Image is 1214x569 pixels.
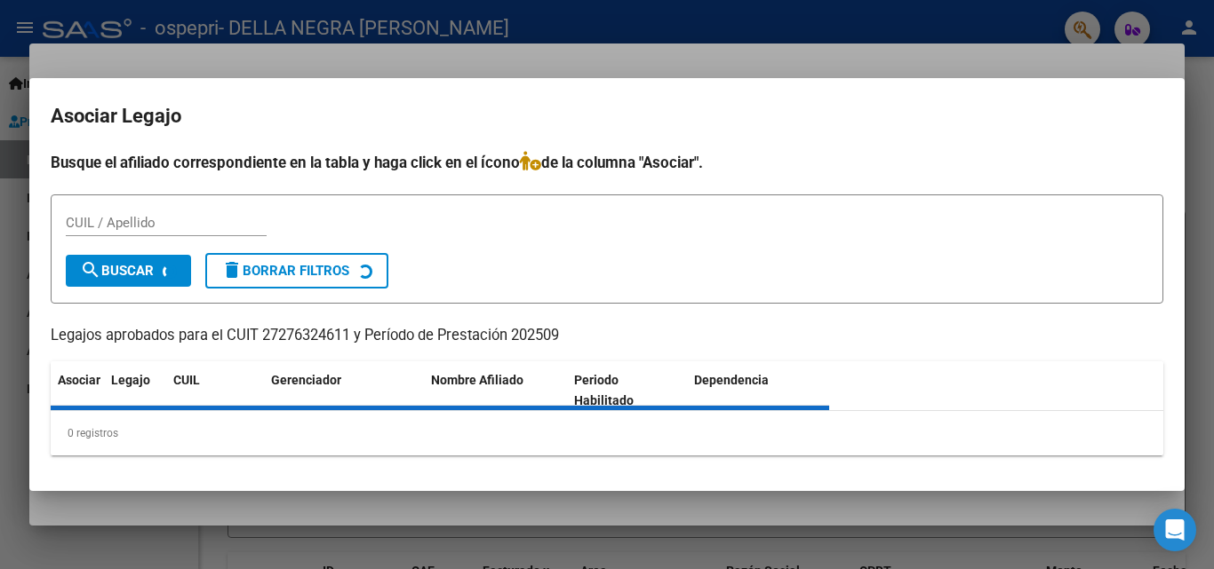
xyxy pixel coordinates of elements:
datatable-header-cell: CUIL [166,361,264,420]
datatable-header-cell: Asociar [51,361,104,420]
button: Buscar [66,255,191,287]
span: Dependencia [694,373,769,387]
h2: Asociar Legajo [51,99,1163,133]
div: 0 registros [51,411,1163,455]
span: Buscar [80,263,154,279]
datatable-header-cell: Nombre Afiliado [424,361,567,420]
datatable-header-cell: Periodo Habilitado [567,361,687,420]
span: Gerenciador [271,373,341,387]
button: Borrar Filtros [205,253,388,288]
mat-icon: search [80,259,101,281]
span: Nombre Afiliado [431,373,523,387]
h4: Busque el afiliado correspondiente en la tabla y haga click en el ícono de la columna "Asociar". [51,151,1163,174]
datatable-header-cell: Legajo [104,361,166,420]
span: Asociar [58,373,100,387]
span: Legajo [111,373,150,387]
datatable-header-cell: Dependencia [687,361,830,420]
span: Borrar Filtros [221,263,349,279]
datatable-header-cell: Gerenciador [264,361,424,420]
p: Legajos aprobados para el CUIT 27276324611 y Período de Prestación 202509 [51,325,1163,347]
span: Periodo Habilitado [574,373,634,407]
span: CUIL [173,373,200,387]
mat-icon: delete [221,259,243,281]
div: Open Intercom Messenger [1154,509,1196,551]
